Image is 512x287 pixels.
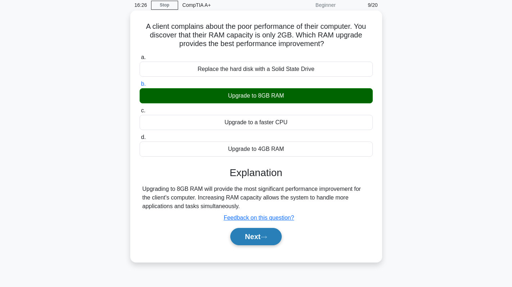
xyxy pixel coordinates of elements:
h5: A client complains about the poor performance of their computer. You discover that their RAM capa... [139,22,373,49]
span: c. [141,107,145,113]
div: Upgrade to a faster CPU [140,115,373,130]
a: Stop [151,1,178,10]
span: d. [141,134,146,140]
span: a. [141,54,146,60]
div: Upgrading to 8GB RAM will provide the most significant performance improvement for the client's c... [142,185,370,211]
div: Upgrade to 8GB RAM [140,88,373,103]
span: b. [141,81,146,87]
button: Next [230,228,282,245]
div: Upgrade to 4GB RAM [140,142,373,157]
div: Replace the hard disk with a Solid State Drive [140,62,373,77]
h3: Explanation [144,167,368,179]
a: Feedback on this question? [224,215,294,221]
